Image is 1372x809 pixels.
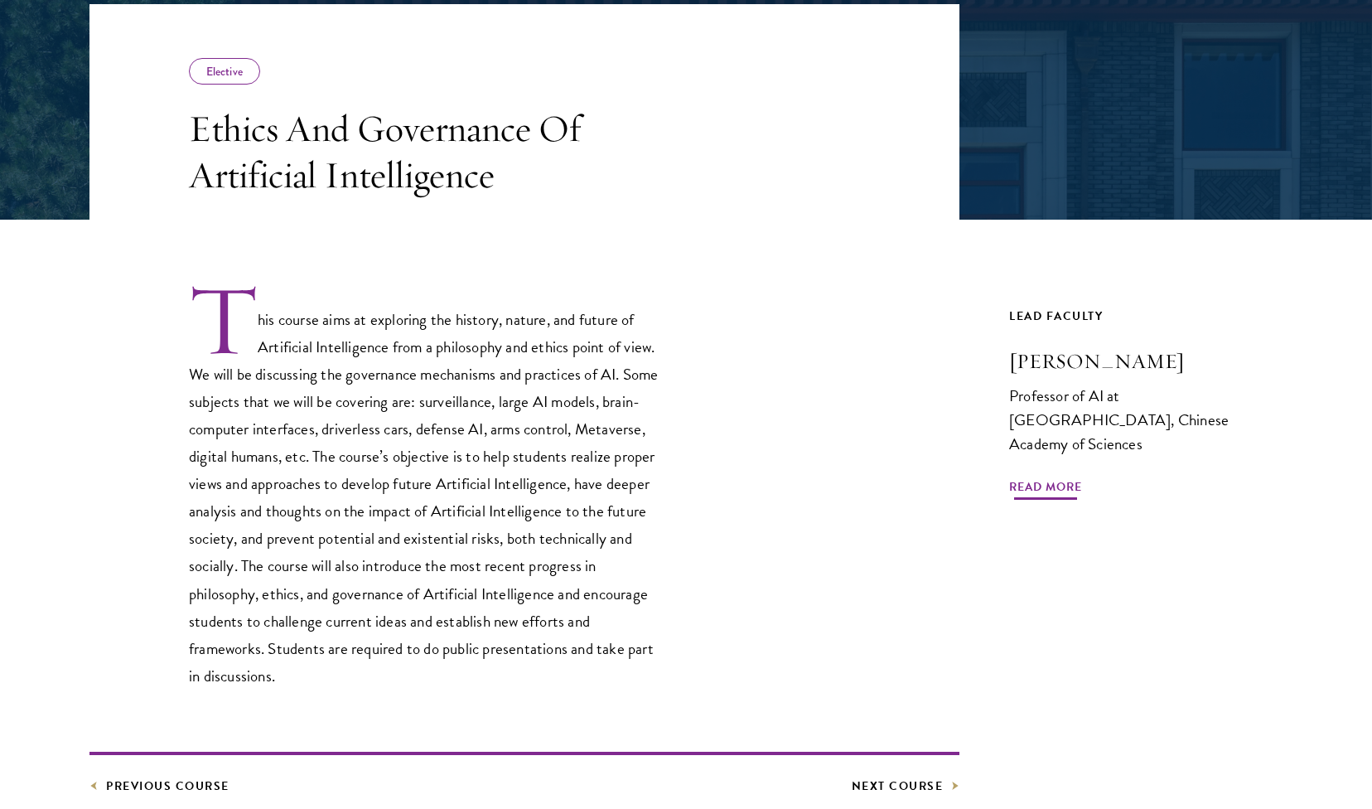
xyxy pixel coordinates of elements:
a: Next Course [852,776,960,797]
span: Read More [1009,477,1082,502]
p: This course aims at exploring the history, nature, and future of Artificial Intelligence from a p... [189,282,661,690]
div: Professor of AI at [GEOGRAPHIC_DATA], Chinese Academy of Sciences [1009,384,1283,456]
div: Elective [189,58,260,85]
h3: [PERSON_NAME] [1009,347,1283,375]
a: Lead Faculty [PERSON_NAME] Professor of AI at [GEOGRAPHIC_DATA], Chinese Academy of Sciences Read... [1009,306,1283,487]
h3: Ethics And Governance Of Artificial Intelligence [189,105,661,198]
a: Previous Course [89,776,229,797]
div: Lead Faculty [1009,306,1283,327]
